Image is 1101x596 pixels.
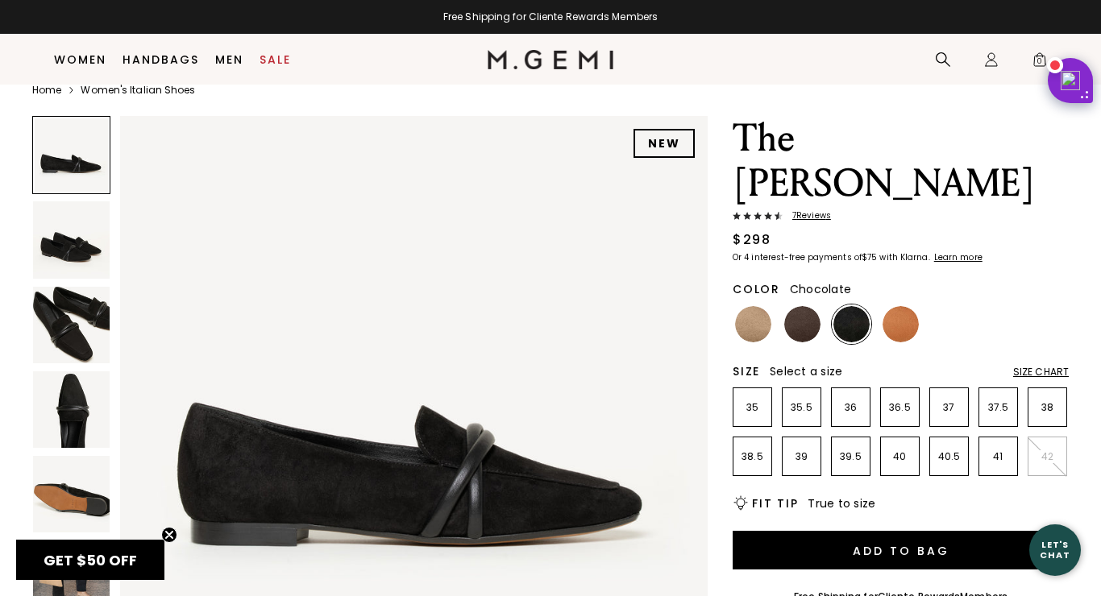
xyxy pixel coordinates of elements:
[862,251,877,263] klarna-placement-style-amount: $75
[879,251,932,263] klarna-placement-style-body: with Klarna
[979,401,1017,414] p: 37.5
[832,401,870,414] p: 36
[833,306,870,342] img: Black
[733,531,1069,569] button: Add to Bag
[733,401,771,414] p: 35
[832,450,870,463] p: 39.5
[733,251,862,263] klarna-placement-style-body: Or 4 interest-free payments of
[752,497,798,510] h2: Fit Tip
[123,53,199,66] a: Handbags
[33,287,110,363] img: The Brenda
[44,550,137,570] span: GET $50 OFF
[933,253,983,263] a: Learn more
[1029,540,1081,560] div: Let's Chat
[808,495,875,511] span: True to size
[733,450,771,463] p: 38.5
[488,50,614,69] img: M.Gemi
[979,450,1017,463] p: 41
[784,306,821,342] img: Chocolate
[33,456,110,532] img: The Brenda
[881,401,919,414] p: 36.5
[733,283,780,296] h2: Color
[32,84,61,97] a: Home
[934,251,983,263] klarna-placement-style-cta: Learn more
[1013,366,1069,379] div: Size Chart
[81,84,195,97] a: Women's Italian Shoes
[733,365,760,378] h2: Size
[733,211,1069,224] a: 7Reviews
[33,371,110,448] img: The Brenda
[783,401,821,414] p: 35.5
[634,129,695,158] div: NEW
[735,306,771,342] img: Biscuit
[215,53,243,66] a: Men
[930,401,968,414] p: 37
[161,527,177,543] button: Close teaser
[883,306,919,342] img: Cinnamon
[783,450,821,463] p: 39
[1028,450,1066,463] p: 42
[733,230,771,250] div: $298
[783,211,831,221] span: 7 Review s
[1028,401,1066,414] p: 38
[881,450,919,463] p: 40
[54,53,106,66] a: Women
[1032,55,1048,71] span: 0
[770,363,842,379] span: Select a size
[33,201,110,278] img: The Brenda
[16,540,164,580] div: GET $50 OFFClose teaser
[790,281,851,297] span: Chocolate
[260,53,291,66] a: Sale
[733,116,1069,206] h1: The [PERSON_NAME]
[930,450,968,463] p: 40.5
